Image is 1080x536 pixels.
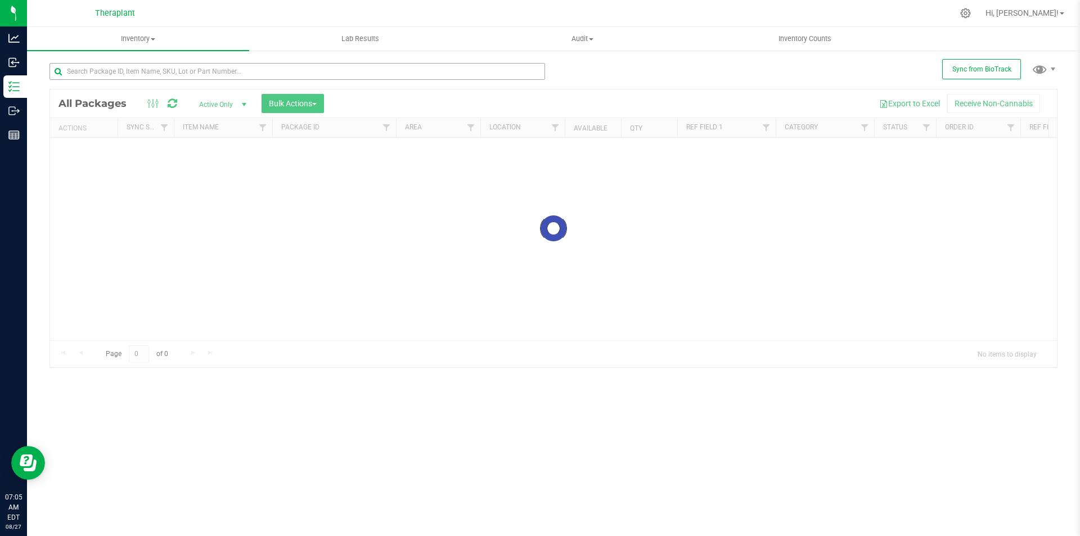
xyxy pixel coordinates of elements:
[942,59,1021,79] button: Sync from BioTrack
[27,34,249,44] span: Inventory
[5,523,22,531] p: 08/27
[5,492,22,523] p: 07:05 AM EDT
[985,8,1059,17] span: Hi, [PERSON_NAME]!
[8,81,20,92] inline-svg: Inventory
[49,63,545,80] input: Search Package ID, Item Name, SKU, Lot or Part Number...
[694,27,916,51] a: Inventory Counts
[8,129,20,141] inline-svg: Reports
[952,65,1011,73] span: Sync from BioTrack
[249,27,471,51] a: Lab Results
[326,34,394,44] span: Lab Results
[8,105,20,116] inline-svg: Outbound
[27,27,249,51] a: Inventory
[472,34,693,44] span: Audit
[11,446,45,480] iframe: Resource center
[958,8,973,19] div: Manage settings
[95,8,135,18] span: Theraplant
[8,33,20,44] inline-svg: Analytics
[763,34,847,44] span: Inventory Counts
[471,27,694,51] a: Audit
[8,57,20,68] inline-svg: Inbound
